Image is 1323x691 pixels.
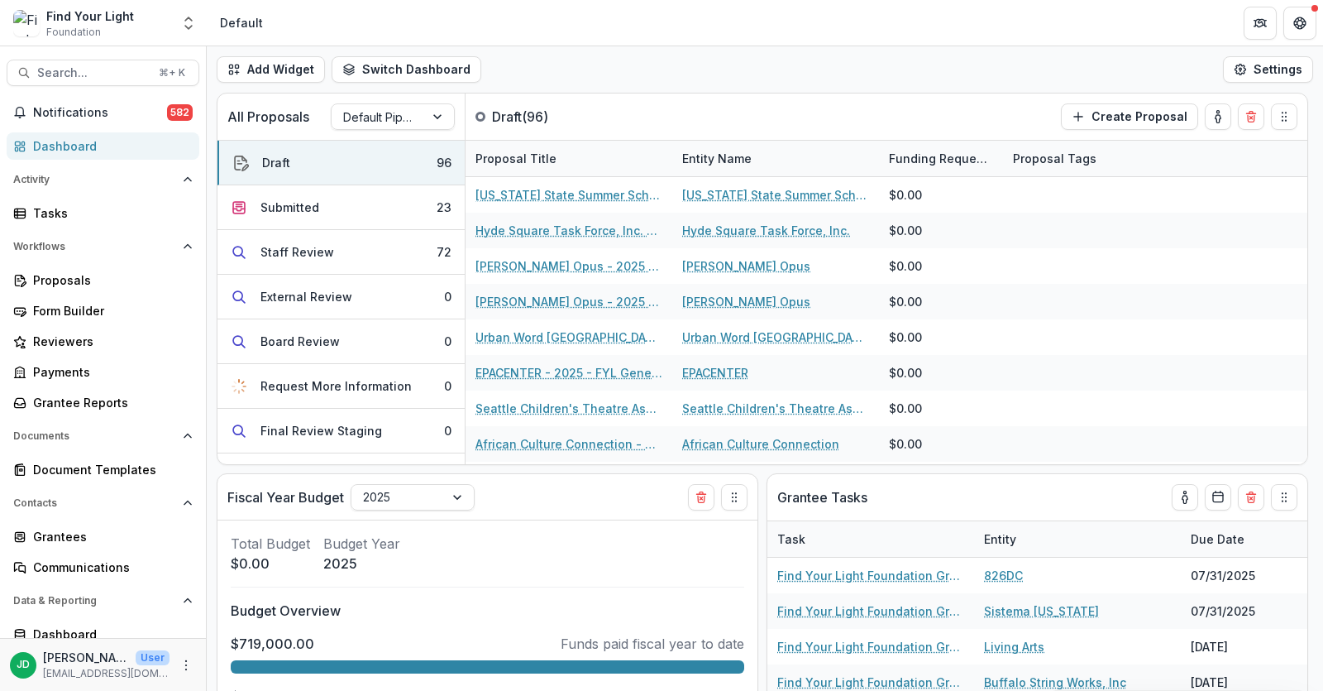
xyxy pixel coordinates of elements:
span: Foundation [46,25,101,40]
a: Seattle Children's Theatre Association [682,400,869,417]
a: Seattle Children's Theatre Association - 2025 - FYL General Grant Application [475,400,662,417]
p: $0.00 [231,554,310,573]
a: Sistema [US_STATE] [984,602,1099,620]
div: 0 [444,333,451,350]
div: Proposal Tags [1003,150,1106,167]
p: Budget Year [323,534,400,554]
p: Funds paid fiscal year to date [561,634,744,654]
a: EPACENTER - 2025 - FYL General Grant Application [475,364,662,381]
div: Grantees [33,528,186,545]
a: Dashboard [7,132,199,160]
div: Entity [974,530,1026,548]
div: Tasks [33,204,186,222]
a: [US_STATE] State Summer School Arts Foundation - 2025 - FYL General Grant Application [475,186,662,204]
button: Open Documents [7,423,199,449]
button: Open entity switcher [177,7,200,40]
div: Entity Name [672,141,879,176]
div: ⌘ + K [155,64,189,82]
button: Draft96 [217,141,465,185]
a: [US_STATE] State Summer School Arts Foundation [682,186,869,204]
button: Notifications582 [7,99,199,126]
div: $0.00 [889,400,922,417]
a: Hyde Square Task Force, Inc. [682,222,850,239]
div: 72 [437,243,451,261]
button: Drag [721,484,747,511]
span: Documents [13,430,176,442]
div: Proposal Title [466,141,672,176]
a: Communications [7,554,199,581]
div: [DATE] [1181,629,1305,665]
span: Data & Reporting [13,595,176,607]
a: 826DC [984,567,1023,584]
div: Proposal Tags [1003,141,1210,176]
a: Urban Word [GEOGRAPHIC_DATA] [682,329,869,346]
button: toggle-assigned-to-me [1172,484,1198,511]
a: Reviewers [7,328,199,355]
div: Proposals [33,271,186,289]
p: Draft ( 96 ) [492,107,616,127]
a: Hyde Square Task Force, Inc. - 2025 - FYL General Grant Application [475,222,662,239]
button: Staff Review72 [217,230,465,275]
div: Proposal Title [466,150,566,167]
a: [PERSON_NAME] Opus - 2025 - FYL General Grant Application [475,293,662,310]
div: Task [767,521,974,557]
a: Find Your Light Foundation Grant Report [777,674,964,691]
div: Entity [974,521,1181,557]
div: Funding Requested [879,141,1003,176]
a: [PERSON_NAME] Opus [682,257,810,275]
div: 07/31/2025 [1181,558,1305,593]
div: 0 [444,422,451,439]
div: Payments [33,363,186,381]
a: Urban Word [GEOGRAPHIC_DATA] - 2025 - FYL General Grant Application [475,329,662,346]
p: $719,000.00 [231,634,314,654]
div: Due Date [1181,521,1305,557]
div: 0 [444,377,451,395]
div: Communications [33,559,186,576]
a: Payments [7,358,199,386]
a: African Culture Connection [682,435,839,453]
div: Draft [262,154,290,171]
button: Open Data & Reporting [7,588,199,614]
p: Fiscal Year Budget [227,487,344,507]
div: Final Review Staging [260,422,382,439]
div: Board Review [260,333,340,350]
div: $0.00 [889,186,922,204]
button: Request More Information0 [217,364,465,409]
button: Drag [1271,103,1297,130]
a: Grantees [7,523,199,550]
p: User [136,650,170,665]
p: [EMAIL_ADDRESS][DOMAIN_NAME] [43,666,170,681]
button: External Review0 [217,275,465,319]
div: Funding Requested [879,150,1003,167]
div: $0.00 [889,293,922,310]
p: Total Budget [231,534,310,554]
div: Reviewers [33,333,186,350]
a: Buffalo String Works, Inc [984,674,1126,691]
button: Switch Dashboard [332,56,481,83]
button: Delete card [1238,484,1264,511]
a: [PERSON_NAME] Opus [682,293,810,310]
span: Search... [37,66,149,80]
div: Staff Review [260,243,334,261]
a: Find Your Light Foundation Grant Report [777,638,964,655]
span: Contacts [13,497,176,509]
a: Document Templates [7,456,199,483]
button: Submitted23 [217,185,465,230]
button: Final Review Staging0 [217,409,465,453]
p: 2025 [323,554,400,573]
div: Task [767,530,815,548]
a: Living Arts [984,638,1044,655]
div: Dashboard [33,137,186,155]
img: Find Your Light [13,10,40,36]
div: Due Date [1181,530,1254,548]
a: [PERSON_NAME] Opus - 2025 - FYL General Grant Application [475,257,662,275]
div: $0.00 [889,222,922,239]
button: Add Widget [217,56,325,83]
button: Open Workflows [7,233,199,260]
a: Tasks [7,199,199,227]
